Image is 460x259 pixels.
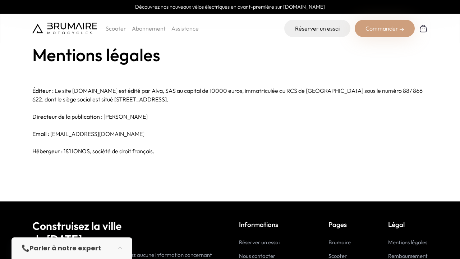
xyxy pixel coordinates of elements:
[32,23,97,34] img: Brumaire Motocycles
[32,129,428,138] p: [EMAIL_ADDRESS][DOMAIN_NAME]
[328,239,351,246] a: Brumaire
[32,113,102,120] strong: Directeur de la publication :
[106,24,126,33] p: Scooter
[239,219,296,230] p: Informations
[424,225,453,252] iframe: Gorgias live chat messenger
[388,219,428,230] p: Légal
[32,130,49,137] strong: Email :
[32,147,428,155] p: 1&1 IONOS, société de droit français.
[132,25,166,32] a: Abonnement
[32,86,428,104] p: Le site [DOMAIN_NAME] est édité par Alva, SAS au capital de 10000 euros, immatriculée au RCS d...
[419,24,428,33] img: Panier
[239,239,280,246] a: Réserver un essai
[32,112,428,121] p: [PERSON_NAME]
[388,239,427,246] a: Mentions légales
[328,219,355,230] p: Pages
[32,46,428,63] h1: Mentions légales
[32,147,63,155] strong: Hébergeur :
[171,25,199,32] a: Assistance
[32,87,54,94] strong: Éditeur :
[32,219,221,245] h2: Construisez la ville de [DATE]
[284,20,350,37] a: Réserver un essai
[355,20,415,37] div: Commander
[400,27,404,32] img: right-arrow-2.png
